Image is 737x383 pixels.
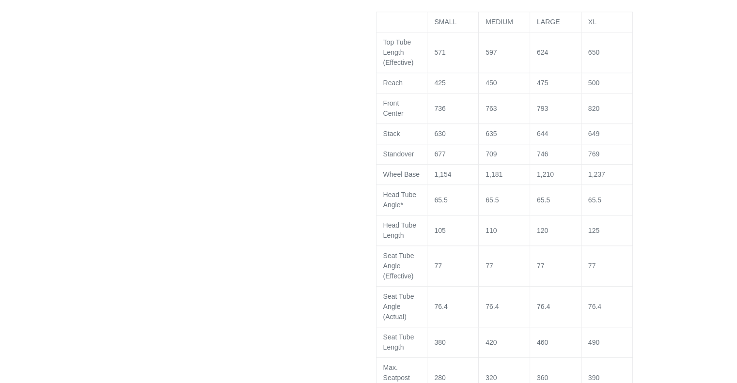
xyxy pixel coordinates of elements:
[486,196,499,204] span: 65.5
[383,292,414,321] span: Seat Tube Angle (Actual)
[434,262,442,270] span: 77
[588,18,596,26] span: XL
[537,79,548,87] span: 475
[588,150,599,158] span: 769
[588,170,605,178] span: 1,237
[486,227,497,234] span: 110
[383,191,417,209] span: Head Tube Angle*
[588,105,599,112] span: 820
[588,196,601,204] span: 65.5
[588,48,599,56] span: 650
[486,170,502,178] span: 1,181
[588,130,599,138] span: 649
[434,150,445,158] span: 677
[434,79,445,87] span: 425
[486,79,497,87] span: 450
[486,303,499,310] span: 76.4
[486,48,497,56] span: 597
[537,262,545,270] span: 77
[537,105,548,112] span: 793
[537,18,560,26] span: LARGE
[383,150,414,158] span: Standover
[383,130,400,138] span: Stack
[434,18,456,26] span: SMALL
[588,227,599,234] span: 125
[383,99,404,117] span: Front Center
[434,130,445,138] span: 630
[486,130,497,138] span: 635
[588,79,599,87] span: 500
[383,333,414,351] span: Seat Tube Length
[588,262,596,270] span: 77
[434,48,445,56] span: 571
[383,170,420,178] span: Wheel Base
[383,38,414,66] span: Top Tube Length (Effective)
[537,338,548,346] span: 460
[537,170,554,178] span: 1,210
[434,196,447,204] span: 65.5
[383,79,403,87] span: Reach
[537,130,548,138] span: 644
[537,150,548,158] span: 746
[383,221,417,239] span: Head Tube Length
[434,105,445,112] span: 736
[383,252,414,280] span: Seat Tube Angle (Effective)
[434,227,445,234] span: 105
[537,196,550,204] span: 65.5
[486,150,497,158] span: 709
[537,303,550,310] span: 76.4
[486,18,513,26] span: MEDIUM
[537,227,548,234] span: 120
[588,303,601,310] span: 76.4
[588,338,599,346] span: 490
[434,170,451,178] span: 1,154
[434,338,445,346] span: 380
[434,303,447,310] span: 76.4
[486,105,497,112] span: 763
[537,48,548,56] span: 624
[486,338,497,346] span: 420
[486,262,493,270] span: 77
